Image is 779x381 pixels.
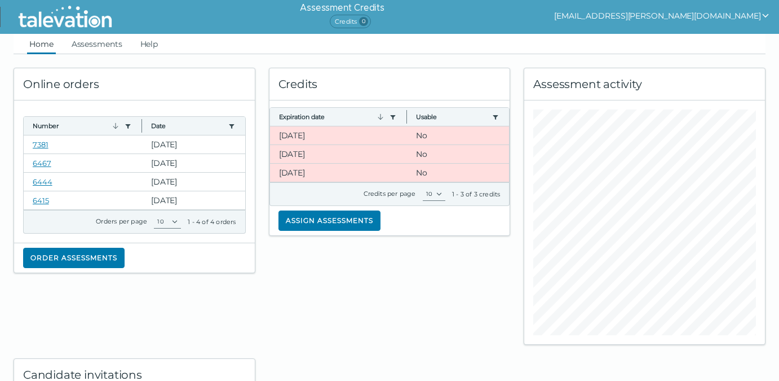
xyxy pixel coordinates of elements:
div: 1 - 3 of 3 credits [452,190,501,199]
a: 6415 [33,196,49,205]
div: Assessment activity [524,68,765,100]
button: show user actions [554,9,770,23]
a: Assessments [69,34,125,54]
clr-dg-cell: No [407,145,509,163]
clr-dg-cell: [DATE] [270,145,407,163]
a: Home [27,34,56,54]
button: Column resize handle [403,104,410,129]
button: Date [151,121,224,130]
div: 1 - 4 of 4 orders [188,217,236,226]
label: Credits per page [364,190,416,198]
div: Online orders [14,68,255,100]
button: Order assessments [23,248,125,268]
img: Talevation_Logo_Transparent_white.png [14,3,117,31]
clr-dg-cell: [DATE] [142,154,245,172]
clr-dg-cell: [DATE] [270,164,407,182]
button: Column resize handle [138,113,145,138]
button: Expiration date [279,112,385,121]
h6: Assessment Credits [300,1,384,15]
clr-dg-cell: [DATE] [142,135,245,154]
a: 7381 [33,140,48,149]
clr-dg-cell: No [407,164,509,182]
clr-dg-cell: No [407,126,509,144]
clr-dg-cell: [DATE] [142,173,245,191]
a: Help [138,34,161,54]
a: 6444 [33,177,52,186]
a: 6467 [33,159,51,168]
button: Assign assessments [278,211,380,231]
div: Credits [269,68,510,100]
clr-dg-cell: [DATE] [142,191,245,209]
label: Orders per page [96,217,147,225]
span: 0 [359,17,368,26]
span: Credits [330,15,371,28]
clr-dg-cell: [DATE] [270,126,407,144]
button: Number [33,121,120,130]
button: Usable [416,112,488,121]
